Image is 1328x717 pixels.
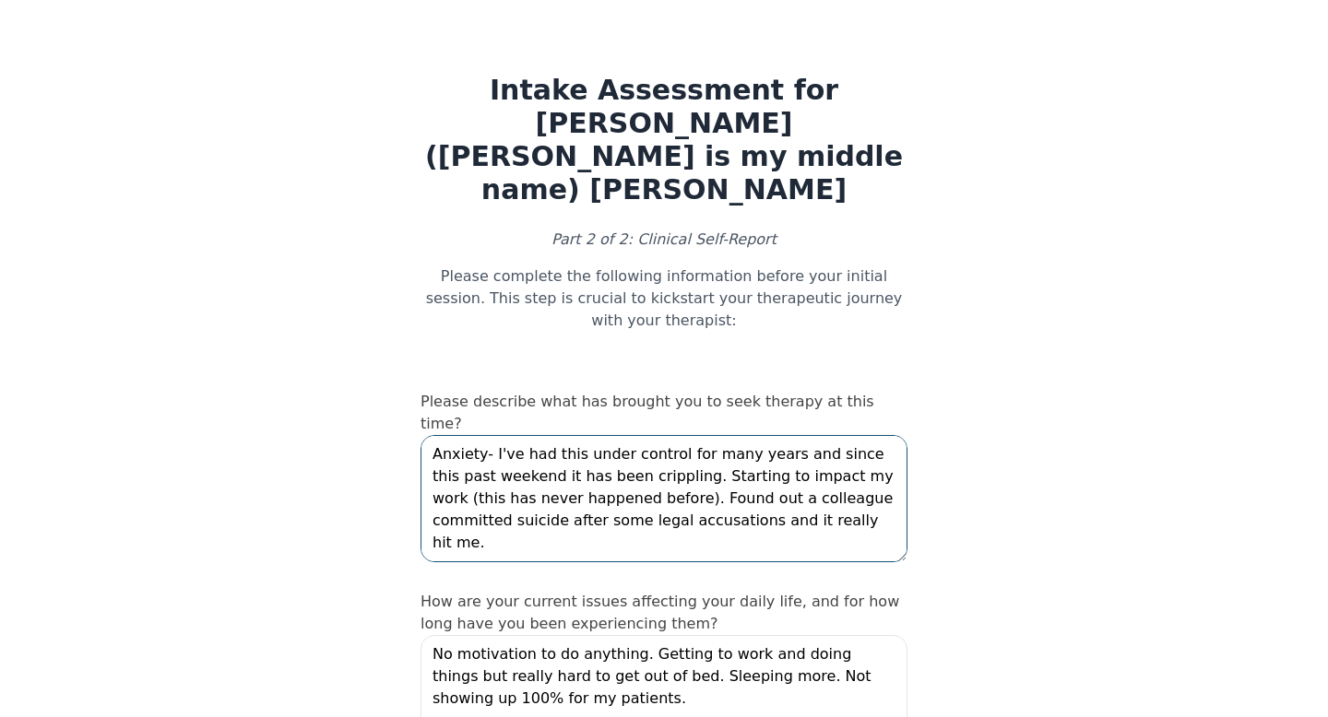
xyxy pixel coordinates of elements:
[421,393,874,432] label: Please describe what has brought you to seek therapy at this time?
[421,435,907,562] textarea: Anxiety- I've had this under control for many years and since this past weekend it has been cripp...
[421,229,907,251] p: Part 2 of 2: Clinical Self-Report
[421,74,907,206] h1: Intake Assessment for [PERSON_NAME] ([PERSON_NAME] is my middle name) [PERSON_NAME]
[421,265,907,332] p: Please complete the following information before your initial session. This step is crucial to ki...
[421,593,899,632] label: How are your current issues affecting your daily life, and for how long have you been experiencin...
